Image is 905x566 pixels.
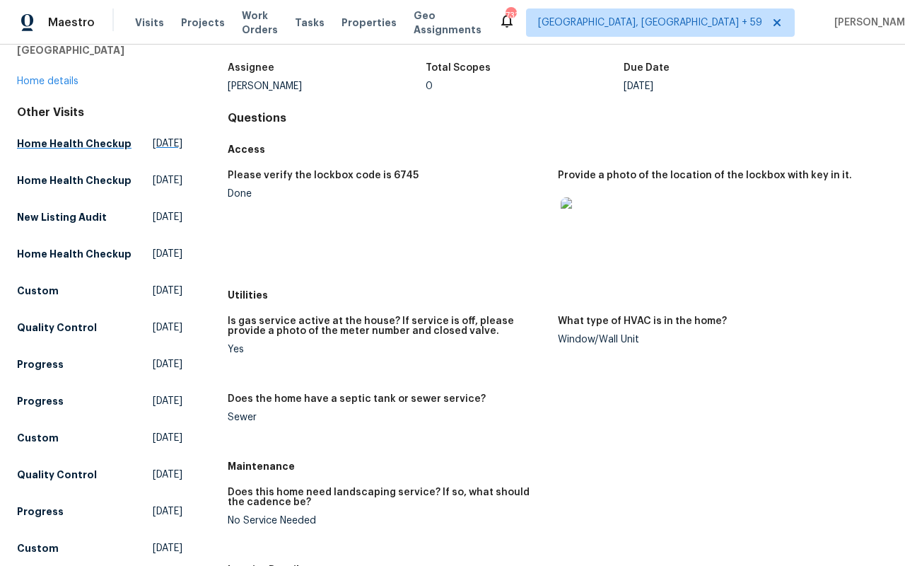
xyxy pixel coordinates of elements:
span: [DATE] [153,210,182,224]
h5: Home Health Checkup [17,137,132,151]
h5: [GEOGRAPHIC_DATA] [17,43,182,57]
h5: Progress [17,357,64,371]
h5: Does this home need landscaping service? If so, what should the cadence be? [228,487,547,507]
span: Work Orders [242,8,278,37]
span: [DATE] [153,173,182,187]
h5: Maintenance [228,459,888,473]
h5: Home Health Checkup [17,173,132,187]
span: Projects [181,16,225,30]
h5: Custom [17,541,59,555]
a: Custom[DATE] [17,536,182,561]
h5: Utilities [228,288,888,302]
a: Progress[DATE] [17,352,182,377]
span: [DATE] [153,320,182,335]
span: Properties [341,16,397,30]
h5: Home Health Checkup [17,247,132,261]
div: Sewer [228,412,547,422]
div: Window/Wall Unit [558,335,877,345]
span: [DATE] [153,357,182,371]
h5: What type of HVAC is in the home? [558,316,727,326]
a: Quality Control[DATE] [17,315,182,340]
a: Progress[DATE] [17,388,182,414]
div: Yes [228,345,547,354]
div: [DATE] [624,81,822,91]
span: [DATE] [153,137,182,151]
h5: New Listing Audit [17,210,107,224]
h5: Access [228,142,888,156]
span: [DATE] [153,541,182,555]
a: Quality Control[DATE] [17,462,182,487]
span: Tasks [295,18,325,28]
span: [DATE] [153,431,182,445]
h5: Please verify the lockbox code is 6745 [228,171,419,180]
div: [PERSON_NAME] [228,81,426,91]
span: [DATE] [153,284,182,298]
a: Home Health Checkup[DATE] [17,131,182,156]
a: Progress[DATE] [17,499,182,524]
span: Maestro [48,16,95,30]
span: [DATE] [153,504,182,519]
h5: Custom [17,431,59,445]
div: Done [228,189,547,199]
h5: Custom [17,284,59,298]
h5: Total Scopes [426,63,491,73]
h5: Due Date [624,63,670,73]
div: No Service Needed [228,516,547,526]
div: 733 [506,8,515,23]
span: Visits [135,16,164,30]
h5: Progress [17,394,64,408]
a: Custom[DATE] [17,425,182,451]
h5: Quality Control [17,468,97,482]
a: Home Health Checkup[DATE] [17,241,182,267]
span: [DATE] [153,394,182,408]
h5: Is gas service active at the house? If service is off, please provide a photo of the meter number... [228,316,547,336]
h5: Assignee [228,63,274,73]
span: [DATE] [153,247,182,261]
a: Custom[DATE] [17,278,182,304]
a: Home details [17,76,78,86]
div: Other Visits [17,105,182,120]
h5: Quality Control [17,320,97,335]
span: Geo Assignments [414,8,481,37]
h5: Progress [17,504,64,519]
div: 0 [426,81,624,91]
h4: Questions [228,111,888,125]
h5: Provide a photo of the location of the lockbox with key in it. [558,171,852,180]
a: New Listing Audit[DATE] [17,204,182,230]
a: Home Health Checkup[DATE] [17,168,182,193]
span: [DATE] [153,468,182,482]
span: [GEOGRAPHIC_DATA], [GEOGRAPHIC_DATA] + 59 [538,16,762,30]
h5: Does the home have a septic tank or sewer service? [228,394,486,404]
